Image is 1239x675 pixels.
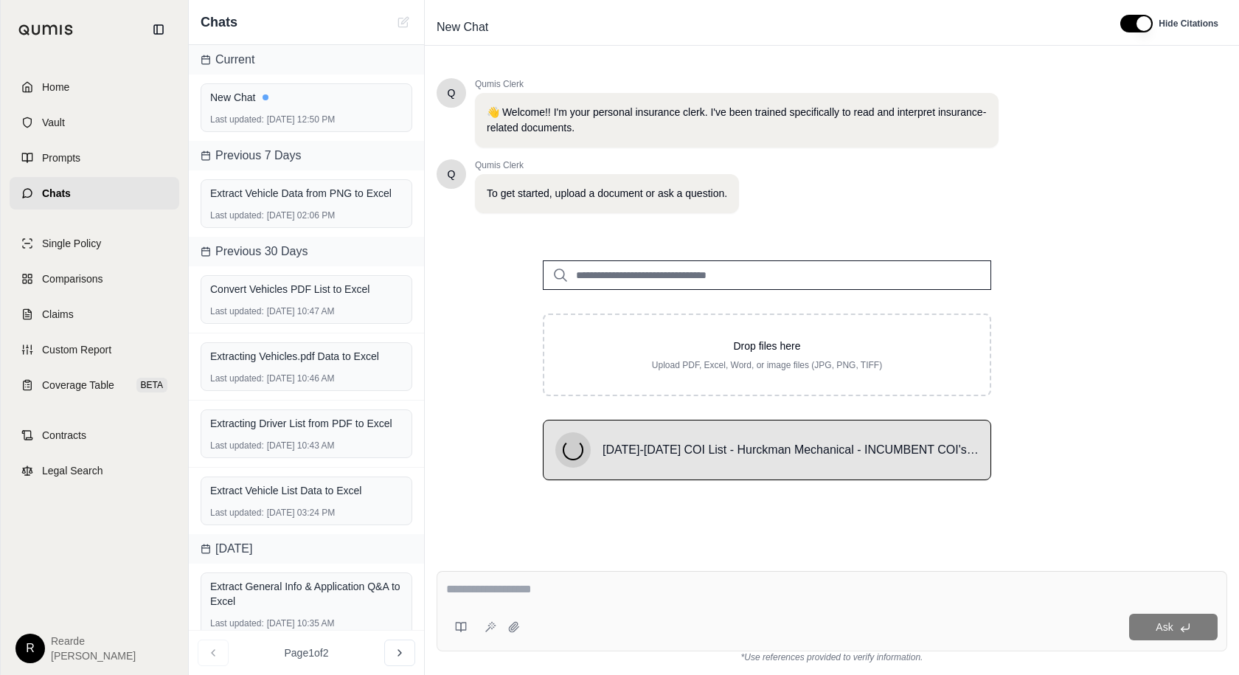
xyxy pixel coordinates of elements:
[210,305,264,317] span: Last updated:
[210,617,403,629] div: [DATE] 10:35 AM
[15,634,45,663] div: R
[189,141,424,170] div: Previous 7 Days
[568,339,966,353] p: Drop files here
[42,271,103,286] span: Comparisons
[42,342,111,357] span: Custom Report
[42,307,74,322] span: Claims
[1156,621,1173,633] span: Ask
[189,534,424,564] div: [DATE]
[42,150,80,165] span: Prompts
[448,167,456,181] span: Hello
[10,419,179,451] a: Contracts
[42,378,114,392] span: Coverage Table
[437,651,1227,663] div: *Use references provided to verify information.
[10,106,179,139] a: Vault
[210,186,403,201] div: Extract Vehicle Data from PNG to Excel
[136,378,167,392] span: BETA
[10,333,179,366] a: Custom Report
[431,15,494,39] span: New Chat
[210,373,403,384] div: [DATE] 10:46 AM
[448,86,456,100] span: Hello
[189,237,424,266] div: Previous 30 Days
[10,227,179,260] a: Single Policy
[210,507,264,519] span: Last updated:
[210,349,403,364] div: Extracting Vehicles.pdf Data to Excel
[10,142,179,174] a: Prompts
[210,440,403,451] div: [DATE] 10:43 AM
[201,12,237,32] span: Chats
[10,369,179,401] a: Coverage TableBETA
[42,428,86,443] span: Contracts
[487,186,727,201] p: To get started, upload a document or ask a question.
[210,416,403,431] div: Extracting Driver List from PDF to Excel
[10,298,179,330] a: Claims
[210,483,403,498] div: Extract Vehicle List Data to Excel
[1129,614,1218,640] button: Ask
[42,80,69,94] span: Home
[42,463,103,478] span: Legal Search
[475,159,739,171] span: Qumis Clerk
[603,441,979,459] span: [DATE]-[DATE] COI List - Hurckman Mechanical - INCUMBENT COI's NOT OURS.pdf
[395,13,412,31] button: New Chat
[210,210,264,221] span: Last updated:
[210,210,403,221] div: [DATE] 02:06 PM
[42,186,71,201] span: Chats
[210,90,403,105] div: New Chat
[18,24,74,35] img: Qumis Logo
[10,71,179,103] a: Home
[210,282,403,297] div: Convert Vehicles PDF List to Excel
[10,177,179,210] a: Chats
[487,105,987,136] p: 👋 Welcome!! I'm your personal insurance clerk. I've been trained specifically to read and interpr...
[285,645,329,660] span: Page 1 of 2
[51,648,136,663] span: [PERSON_NAME]
[210,305,403,317] div: [DATE] 10:47 AM
[1159,18,1218,30] span: Hide Citations
[51,634,136,648] span: Rearde
[431,15,1103,39] div: Edit Title
[210,373,264,384] span: Last updated:
[10,263,179,295] a: Comparisons
[210,114,264,125] span: Last updated:
[568,359,966,371] p: Upload PDF, Excel, Word, or image files (JPG, PNG, TIFF)
[42,236,101,251] span: Single Policy
[10,454,179,487] a: Legal Search
[147,18,170,41] button: Collapse sidebar
[210,507,403,519] div: [DATE] 03:24 PM
[210,579,403,609] div: Extract General Info & Application Q&A to Excel
[210,114,403,125] div: [DATE] 12:50 PM
[42,115,65,130] span: Vault
[475,78,999,90] span: Qumis Clerk
[210,440,264,451] span: Last updated:
[210,617,264,629] span: Last updated:
[189,45,424,75] div: Current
